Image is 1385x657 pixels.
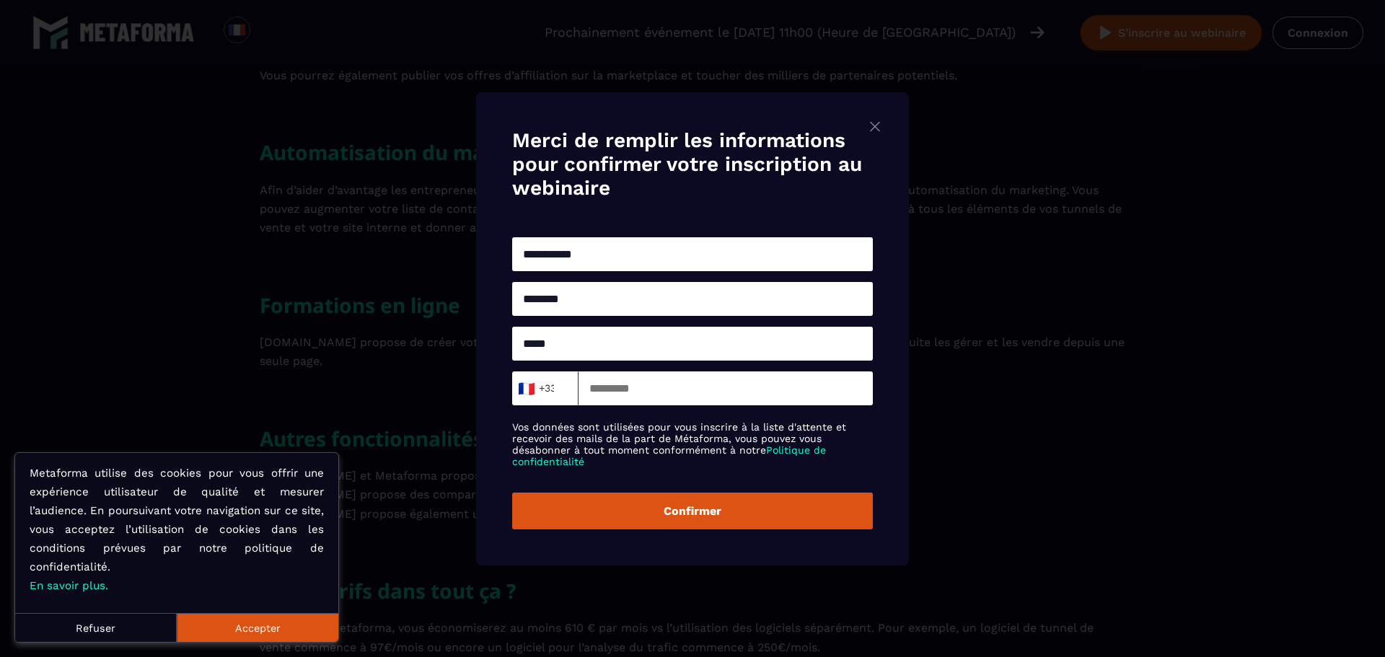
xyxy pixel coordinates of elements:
button: Refuser [15,613,177,642]
label: Vos données sont utilisées pour vous inscrire à la liste d'attente et recevoir des mails de la pa... [512,421,873,467]
p: Metaforma utilise des cookies pour vous offrir une expérience utilisateur de qualité et mesurer l... [30,464,324,595]
a: En savoir plus. [30,579,108,592]
div: Search for option [512,371,579,405]
button: Confirmer [512,493,873,529]
a: Politique de confidentialité [512,444,826,467]
button: Accepter [177,613,338,642]
input: Search for option [555,377,566,399]
span: 🇫🇷 [517,378,535,398]
h4: Merci de remplir les informations pour confirmer votre inscription au webinaire [512,128,873,200]
img: close [866,118,884,136]
span: +33 [522,378,552,398]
